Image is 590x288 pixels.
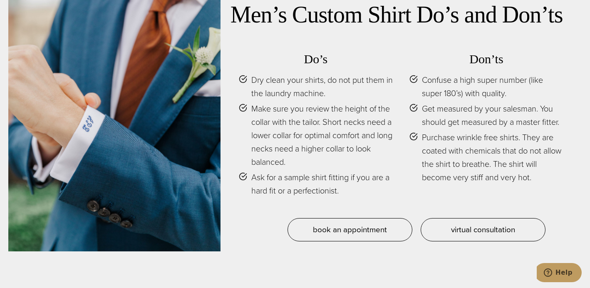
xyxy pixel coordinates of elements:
span: Ask for a sample shirt fitting if you are a hard fit or a perfectionist. [251,171,393,197]
span: Get measured by your salesman. You should get measured by a master fitter. [422,102,563,129]
iframe: Opens a widget where you can chat to one of our agents [537,263,582,284]
h3: Don’ts [409,52,563,67]
span: Dry clean your shirts, do not put them in the laundry machine. [251,73,393,100]
a: virtual consultation [421,218,545,241]
span: Purchase wrinkle free shirts. They are coated with chemicals that do not allow the shirt to breat... [422,131,563,184]
span: virtual consultation [451,223,515,236]
a: book an appointment [288,218,412,241]
span: book an appointment [313,223,387,236]
span: Make sure you review the height of the collar with the tailor. Short necks need a lower collar fo... [251,102,393,169]
span: Confuse a high super number (like super 180’s) with quality. [422,73,563,100]
h3: Do’s [239,52,393,67]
